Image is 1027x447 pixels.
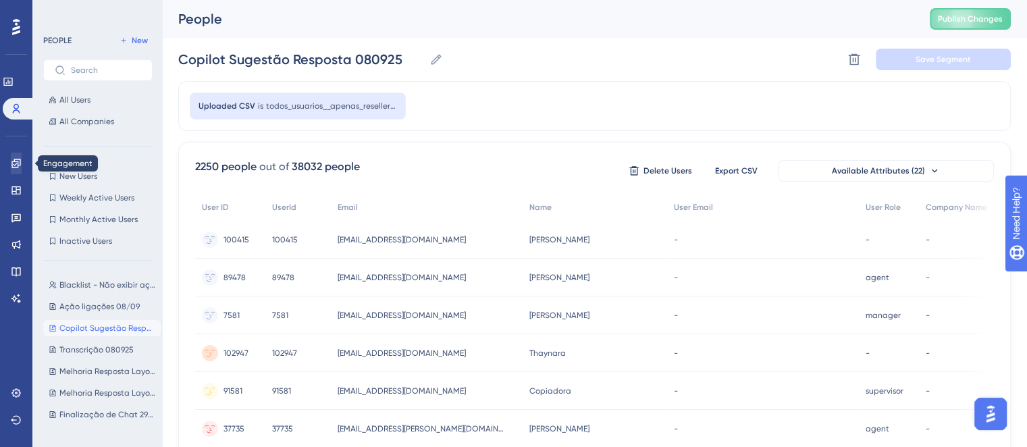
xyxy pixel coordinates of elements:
span: 102947 [223,348,248,359]
span: Finalização de Chat 290825 [59,409,155,420]
span: Email [338,202,358,213]
button: Ação ligações 08/09 [43,298,161,315]
span: - [926,423,930,434]
span: [PERSON_NAME] [529,310,589,321]
span: agent [866,423,889,434]
span: - [926,310,930,321]
input: Segment Name [178,50,424,69]
span: [PERSON_NAME] [529,272,589,283]
button: Publish Changes [930,8,1011,30]
button: Melhoria Resposta Layout Novo 020925 [43,363,161,379]
span: - [674,310,678,321]
span: - [674,423,678,434]
span: 100415 [272,234,298,245]
span: All Users [59,95,90,105]
span: 100415 [223,234,249,245]
span: [PERSON_NAME] [529,234,589,245]
span: 89478 [223,272,246,283]
span: All Companies [59,116,114,127]
span: - [866,234,870,245]
span: Need Help? [32,3,84,20]
span: Thaynara [529,348,566,359]
span: - [866,348,870,359]
span: - [674,386,678,396]
span: Publish Changes [938,14,1003,24]
span: [EMAIL_ADDRESS][DOMAIN_NAME] [338,386,466,396]
div: PEOPLE [43,35,72,46]
span: Copiadora [529,386,571,396]
button: Monthly Active Users [43,211,153,228]
span: Monthly Active Users [59,214,138,225]
span: todos_usuarios__apenas_reseller_poli___2025-09-08T15_28_07.552636827-03_00 [266,101,397,111]
span: - [926,272,930,283]
span: User ID [202,202,229,213]
span: Name [529,202,552,213]
button: Copilot Sugestão Resposta 080925 [43,320,161,336]
span: supervisor [866,386,903,396]
span: Melhoria Resposta Layout Novo 020925 [59,366,155,377]
span: Copilot Sugestão Resposta 080925 [59,323,155,334]
input: Search [71,65,141,75]
div: 38032 people [292,159,360,175]
button: Blacklist - Não exibir ações [43,277,161,293]
button: Transcrição 080925 [43,342,161,358]
span: 89478 [272,272,294,283]
span: 7581 [223,310,240,321]
span: - [926,234,930,245]
span: Uploaded CSV [199,101,255,111]
button: Finalização de Chat 290825 [43,406,161,423]
span: Save Segment [916,54,971,65]
span: New Users [59,171,97,182]
iframe: UserGuiding AI Assistant Launcher [970,394,1011,434]
span: [EMAIL_ADDRESS][DOMAIN_NAME] [338,310,466,321]
span: Blacklist - Não exibir ações [59,280,155,290]
span: Export CSV [715,165,758,176]
span: 37735 [223,423,244,434]
span: Weekly Active Users [59,192,134,203]
button: All Companies [43,113,153,130]
span: [EMAIL_ADDRESS][DOMAIN_NAME] [338,348,466,359]
button: Delete Users [627,160,694,182]
span: - [674,234,678,245]
span: 7581 [272,310,288,321]
span: 102947 [272,348,297,359]
span: 91581 [223,386,242,396]
span: Company Name [926,202,987,213]
button: Save Segment [876,49,1011,70]
span: manager [866,310,901,321]
span: Ação ligações 08/09 [59,301,140,312]
span: is [258,101,263,111]
span: Transcrição 080925 [59,344,134,355]
span: [EMAIL_ADDRESS][PERSON_NAME][DOMAIN_NAME] [338,423,506,434]
span: UserId [272,202,296,213]
div: People [178,9,896,28]
span: - [926,348,930,359]
span: [EMAIL_ADDRESS][DOMAIN_NAME] [338,272,466,283]
span: - [674,348,678,359]
span: Inactive Users [59,236,112,246]
span: New [132,35,148,46]
div: out of [259,159,289,175]
div: 2250 people [195,159,257,175]
button: Melhoria Resposta Layout Antigo 020925 [43,385,161,401]
span: Delete Users [643,165,692,176]
button: New [115,32,153,49]
span: agent [866,272,889,283]
button: Available Attributes (22) [778,160,994,182]
span: User Email [674,202,713,213]
button: All Users [43,92,153,108]
span: [EMAIL_ADDRESS][DOMAIN_NAME] [338,234,466,245]
span: Melhoria Resposta Layout Antigo 020925 [59,388,155,398]
span: Available Attributes (22) [832,165,925,176]
button: New Users [43,168,153,184]
span: User Role [866,202,901,213]
button: Inactive Users [43,233,153,249]
span: [PERSON_NAME] [529,423,589,434]
span: - [674,272,678,283]
span: 37735 [272,423,293,434]
span: - [926,386,930,396]
span: 91581 [272,386,291,396]
button: Weekly Active Users [43,190,153,206]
